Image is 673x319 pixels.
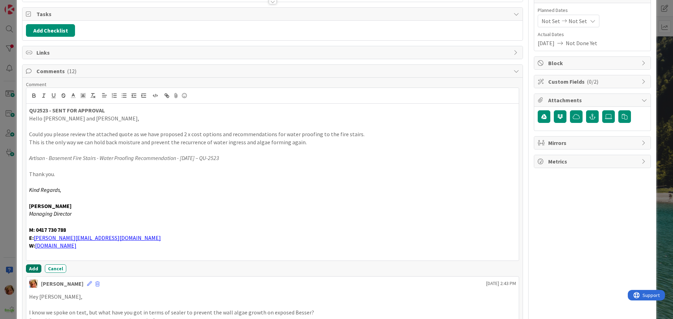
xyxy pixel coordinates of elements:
[486,280,516,287] span: [DATE] 2:43 PM
[29,170,516,178] p: Thank you.
[29,130,516,138] p: Could you please review the attached quote as we have proposed 2 x cost options and recommendatio...
[29,210,72,217] em: Managing Director
[29,226,66,233] strong: M: 0417 730 788
[41,279,83,288] div: [PERSON_NAME]
[29,107,105,114] strong: QU2523 - SENT FOR APPROVAL
[548,139,638,147] span: Mirrors
[566,39,597,47] span: Not Done Yet
[35,242,76,249] a: [DOMAIN_NAME]
[548,77,638,86] span: Custom Fields
[569,17,587,25] span: Not Set
[548,157,638,166] span: Metrics
[15,1,32,9] span: Support
[29,138,516,146] p: This is the only way we can hold back moisture and prevent the recurrence of water ingress and al...
[29,234,34,241] strong: E:
[67,68,76,75] span: ( 12 )
[29,202,72,209] strong: [PERSON_NAME]
[29,115,516,123] p: Hello [PERSON_NAME] and [PERSON_NAME],
[36,48,510,57] span: Links
[36,10,510,18] span: Tasks
[26,24,75,37] button: Add Checklist
[45,264,66,273] button: Cancel
[29,242,35,249] strong: W:
[26,264,41,273] button: Add
[538,31,647,38] span: Actual Dates
[587,78,598,85] span: ( 0/2 )
[548,96,638,104] span: Attachments
[29,154,219,161] em: Artisan - Basement Fire Stairs - Water Proofing Recommendation - [DATE] – QU-2523
[29,293,516,301] p: Hey [PERSON_NAME],
[538,39,555,47] span: [DATE]
[36,67,510,75] span: Comments
[538,7,647,14] span: Planned Dates
[548,59,638,67] span: Block
[542,17,560,25] span: Not Set
[29,308,516,317] p: I know we spoke on text, but what have you got in terms of sealer to prevent the wall algae growt...
[26,81,46,88] span: Comment
[29,279,38,288] img: KD
[29,186,61,193] em: Kind Regards,
[34,234,161,241] a: [PERSON_NAME][EMAIL_ADDRESS][DOMAIN_NAME]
